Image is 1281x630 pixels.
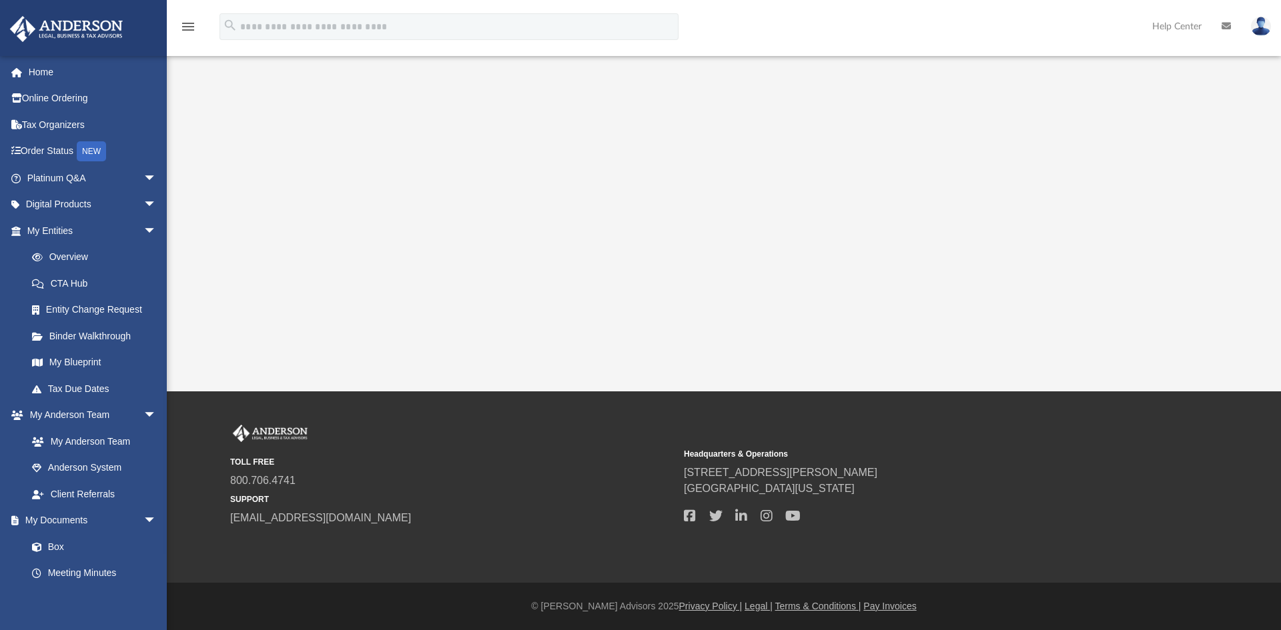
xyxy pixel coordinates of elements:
[143,507,170,535] span: arrow_drop_down
[863,601,916,611] a: Pay Invoices
[9,85,177,112] a: Online Ordering
[19,375,177,402] a: Tax Due Dates
[9,165,177,191] a: Platinum Q&Aarrow_drop_down
[143,402,170,429] span: arrow_drop_down
[684,448,1128,460] small: Headquarters & Operations
[684,467,877,478] a: [STREET_ADDRESS][PERSON_NAME]
[9,191,177,218] a: Digital Productsarrow_drop_down
[19,323,177,349] a: Binder Walkthrough
[77,141,106,161] div: NEW
[19,560,170,587] a: Meeting Minutes
[230,425,310,442] img: Anderson Advisors Platinum Portal
[143,217,170,245] span: arrow_drop_down
[745,601,773,611] a: Legal |
[9,59,177,85] a: Home
[19,349,170,376] a: My Blueprint
[9,138,177,165] a: Order StatusNEW
[143,191,170,219] span: arrow_drop_down
[143,165,170,192] span: arrow_drop_down
[19,533,163,560] a: Box
[230,456,675,468] small: TOLL FREE
[180,25,196,35] a: menu
[9,507,170,534] a: My Documentsarrow_drop_down
[19,455,170,481] a: Anderson System
[230,475,296,486] a: 800.706.4741
[679,601,743,611] a: Privacy Policy |
[167,599,1281,613] div: © [PERSON_NAME] Advisors 2025
[223,18,238,33] i: search
[19,244,177,271] a: Overview
[19,270,177,297] a: CTA Hub
[19,297,177,323] a: Entity Change Request
[1251,17,1271,36] img: User Pic
[19,481,170,507] a: Client Referrals
[180,19,196,35] i: menu
[19,428,163,455] a: My Anderson Team
[230,493,675,505] small: SUPPORT
[9,402,170,429] a: My Anderson Teamarrow_drop_down
[684,483,855,494] a: [GEOGRAPHIC_DATA][US_STATE]
[9,111,177,138] a: Tax Organizers
[9,217,177,244] a: My Entitiesarrow_drop_down
[6,16,127,42] img: Anderson Advisors Platinum Portal
[775,601,861,611] a: Terms & Conditions |
[230,512,411,523] a: [EMAIL_ADDRESS][DOMAIN_NAME]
